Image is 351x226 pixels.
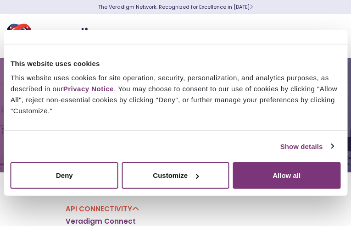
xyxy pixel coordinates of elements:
[233,162,340,189] button: Allow all
[66,204,139,214] a: API Connectivity
[7,21,117,51] img: Veradigm logo
[98,3,253,11] a: The Veradigm Network: Recognized for Excellence in [DATE]Learn More
[280,141,334,152] a: Show details
[11,58,340,69] div: This website uses cookies
[11,72,340,116] div: This website uses cookies for site operation, security, personalization, and analytics purposes, ...
[66,217,136,226] a: Veradigm Connect
[250,3,253,11] span: Learn More
[323,24,337,48] button: Toggle Navigation Menu
[63,85,114,93] a: Privacy Notice
[11,162,118,189] button: Deny
[122,162,229,189] button: Customize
